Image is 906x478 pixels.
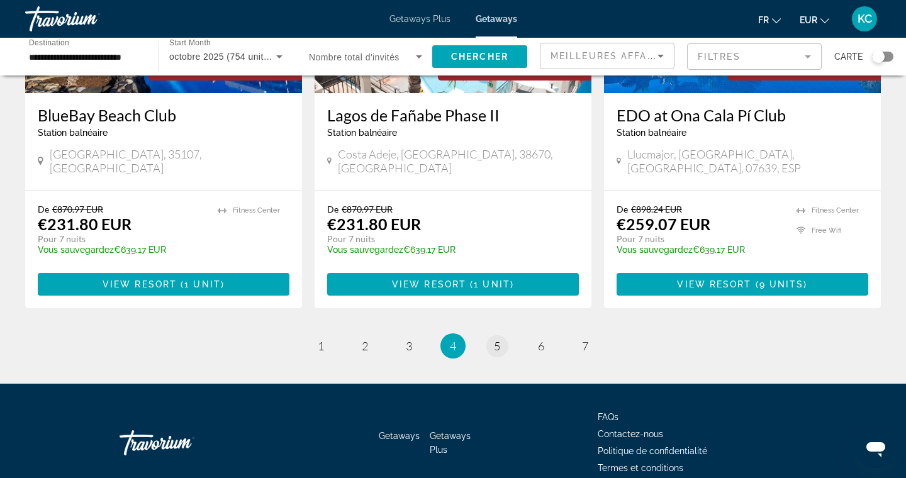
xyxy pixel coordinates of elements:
span: Free Wifi [812,226,842,235]
span: Fitness Center [233,206,280,214]
span: €870.97 EUR [342,204,393,214]
p: €639.17 EUR [38,245,205,255]
a: FAQs [598,412,618,422]
span: View Resort [677,279,751,289]
button: Chercher [432,45,527,68]
span: Start Month [169,39,211,47]
a: Termes et conditions [598,463,683,473]
span: €898.24 EUR [631,204,682,214]
span: View Resort [392,279,466,289]
span: Meilleures affaires [551,51,671,61]
button: View Resort(1 unit) [38,273,289,296]
span: 9 units [759,279,804,289]
span: 6 [538,339,544,353]
span: Nombre total d'invités [309,52,400,62]
a: Getaways Plus [389,14,450,24]
a: Lagos de Fañabe Phase II [327,106,579,125]
span: KC [858,13,872,25]
span: Llucmajor, [GEOGRAPHIC_DATA], [GEOGRAPHIC_DATA], 07639, ESP [627,147,868,175]
nav: Pagination [25,333,881,358]
span: 4 [450,339,456,353]
span: 1 [318,339,324,353]
span: 5 [494,339,500,353]
iframe: Bouton de lancement de la fenêtre de messagerie [856,428,896,468]
span: 7 [582,339,588,353]
button: Filter [687,43,822,70]
mat-select: Sort by [551,48,664,64]
span: octobre 2025 (754 units available) [169,52,311,62]
button: User Menu [848,6,881,32]
a: Politique de confidentialité [598,446,707,456]
span: Station balnéaire [617,128,686,138]
p: Pour 7 nuits [327,233,566,245]
a: Contactez-nous [598,429,663,439]
p: €231.80 EUR [38,214,131,233]
a: Getaways [476,14,517,24]
span: 1 unit [184,279,221,289]
a: Travorium [120,424,245,462]
p: €639.17 EUR [617,245,784,255]
span: Carte [834,48,863,65]
button: View Resort(9 units) [617,273,868,296]
a: Getaways Plus [430,431,471,455]
span: ( ) [466,279,514,289]
p: €639.17 EUR [327,245,566,255]
a: BlueBay Beach Club [38,106,289,125]
a: Travorium [25,3,151,35]
button: View Resort(1 unit) [327,273,579,296]
span: ( ) [752,279,808,289]
span: View Resort [103,279,177,289]
span: De [327,204,338,214]
p: Pour 7 nuits [617,233,784,245]
button: Change language [758,11,781,29]
span: 3 [406,339,412,353]
span: Destination [29,38,69,47]
span: ( ) [177,279,225,289]
span: 1 unit [474,279,510,289]
a: Getaways [379,431,420,441]
span: EUR [800,15,817,25]
span: Fitness Center [812,206,859,214]
span: Vous sauvegardez [617,245,693,255]
span: Vous sauvegardez [38,245,114,255]
span: De [38,204,49,214]
span: 2 [362,339,368,353]
span: [GEOGRAPHIC_DATA], 35107, [GEOGRAPHIC_DATA] [50,147,289,175]
span: Vous sauvegardez [327,245,403,255]
p: Pour 7 nuits [38,233,205,245]
a: EDO at Ona Cala Pí Club [617,106,868,125]
p: €259.07 EUR [617,214,710,233]
span: De [617,204,628,214]
span: Station balnéaire [38,128,108,138]
span: Chercher [451,52,508,62]
span: fr [758,15,769,25]
button: Change currency [800,11,829,29]
span: Station balnéaire [327,128,397,138]
span: Costa Adeje, [GEOGRAPHIC_DATA], 38670, [GEOGRAPHIC_DATA] [338,147,579,175]
span: €870.97 EUR [52,204,103,214]
p: €231.80 EUR [327,214,421,233]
